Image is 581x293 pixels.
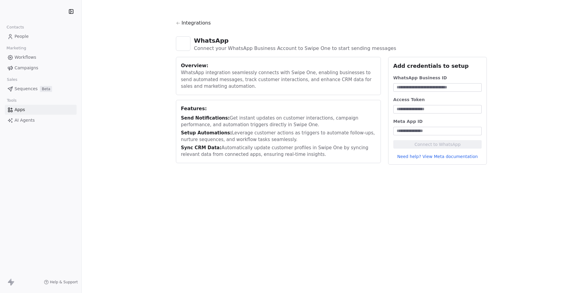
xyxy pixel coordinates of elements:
[393,153,482,160] a: Need help? View Meta documentation
[181,105,376,112] div: Features:
[4,96,19,105] span: Tools
[5,52,77,62] a: Workflows
[181,130,376,143] div: Leverage customer actions as triggers to automate follow-ups, nurture sequences, and workflow tas...
[182,19,211,27] span: Integrations
[181,62,376,69] div: Overview:
[393,118,482,124] div: Meta App ID
[15,117,35,123] span: AI Agents
[393,75,482,81] div: WhatsApp Business ID
[5,84,77,94] a: SequencesBeta
[194,36,396,45] div: WhatsApp
[393,97,482,103] div: Access Token
[4,44,29,53] span: Marketing
[181,130,232,136] span: Setup Automations:
[15,65,38,71] span: Campaigns
[50,280,78,285] span: Help & Support
[393,62,482,70] div: Add credentials to setup
[181,69,376,90] div: WhatsApp integration seamlessly connects with Swipe One, enabling businesses to send automated me...
[5,31,77,41] a: People
[15,86,38,92] span: Sequences
[181,144,376,158] div: Automatically update customer profiles in Swipe One by syncing relevant data from connected apps,...
[181,145,222,150] span: Sync CRM Data:
[5,115,77,125] a: AI Agents
[4,23,27,32] span: Contacts
[5,63,77,73] a: Campaigns
[15,54,36,61] span: Workflows
[393,140,482,149] button: Connect to WhatsApp
[40,86,52,92] span: Beta
[179,39,187,48] img: whatsapp.svg
[181,115,376,128] div: Get instant updates on customer interactions, campaign performance, and automation triggers direc...
[15,107,25,113] span: Apps
[194,45,396,52] div: Connect your WhatsApp Business Account to Swipe One to start sending messages
[44,280,78,285] a: Help & Support
[5,105,77,115] a: Apps
[15,33,29,40] span: People
[181,115,230,121] span: Send Notifications:
[176,19,487,31] a: Integrations
[4,75,20,84] span: Sales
